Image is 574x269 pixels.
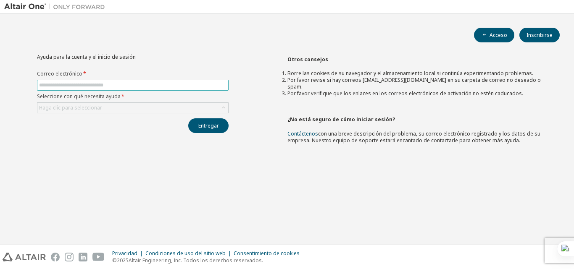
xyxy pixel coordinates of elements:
[117,257,129,264] font: 2025
[37,93,121,100] font: Seleccione con qué necesita ayuda
[37,103,228,113] div: Haga clic para seleccionar
[519,28,560,42] button: Inscribirse
[79,253,87,261] img: linkedin.svg
[287,70,533,77] font: Borre las cookies de su navegador y el almacenamiento local si continúa experimentando problemas.
[287,56,328,63] font: Otros consejos
[490,31,507,39] font: Acceso
[92,253,105,261] img: youtube.svg
[287,130,540,144] font: con una breve descripción del problema, su correo electrónico registrado y los datos de su empres...
[3,253,46,261] img: altair_logo.svg
[129,257,263,264] font: Altair Engineering, Inc. Todos los derechos reservados.
[39,104,102,111] font: Haga clic para seleccionar
[198,122,219,129] font: Entregar
[287,76,541,90] font: Por favor revise si hay correos [EMAIL_ADDRESS][DOMAIN_NAME] en su carpeta de correo no deseado o...
[527,31,553,39] font: Inscribirse
[112,250,137,257] font: Privacidad
[234,250,300,257] font: Consentimiento de cookies
[188,118,229,133] button: Entregar
[51,253,60,261] img: facebook.svg
[287,116,395,123] font: ¿No está seguro de cómo iniciar sesión?
[474,28,514,42] button: Acceso
[112,257,117,264] font: ©
[145,250,226,257] font: Condiciones de uso del sitio web
[287,90,523,97] font: Por favor verifique que los enlaces en los correos electrónicos de activación no estén caducados.
[287,130,318,137] a: Contáctenos
[65,253,74,261] img: instagram.svg
[37,53,136,60] font: Ayuda para la cuenta y el inicio de sesión
[37,70,82,77] font: Correo electrónico
[4,3,109,11] img: Altair Uno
